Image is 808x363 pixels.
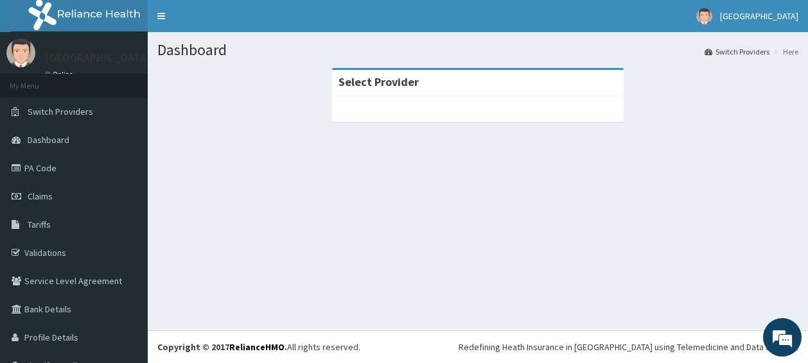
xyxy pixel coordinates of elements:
strong: Select Provider [338,74,419,89]
h1: Dashboard [157,42,798,58]
span: Tariffs [28,219,51,230]
span: [GEOGRAPHIC_DATA] [720,10,798,22]
img: User Image [696,8,712,24]
a: Switch Providers [705,46,769,57]
strong: Copyright © 2017 . [157,341,287,353]
span: Claims [28,190,53,202]
img: User Image [6,38,35,67]
p: [GEOGRAPHIC_DATA] [45,52,151,63]
div: Redefining Heath Insurance in [GEOGRAPHIC_DATA] using Telemedicine and Data Science! [459,341,798,353]
footer: All rights reserved. [148,330,808,363]
a: RelianceHMO [229,341,285,353]
li: Here [771,46,798,57]
span: Dashboard [28,134,69,146]
span: Switch Providers [28,106,93,117]
a: Online [45,70,76,79]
